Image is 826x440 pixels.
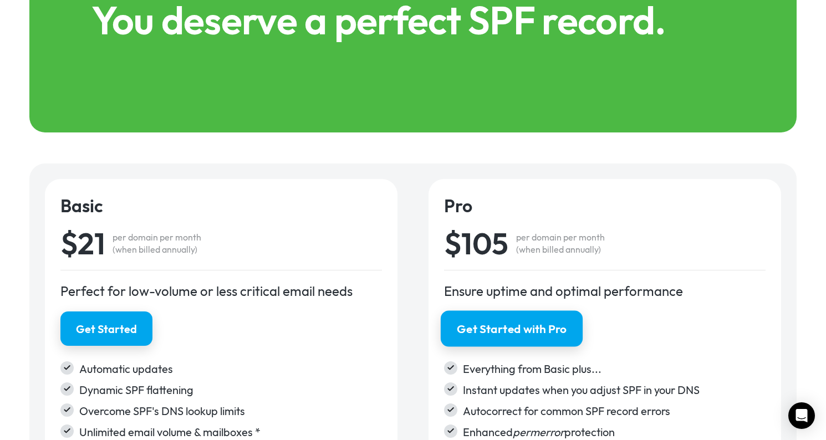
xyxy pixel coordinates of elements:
em: permerror [513,425,564,439]
div: Perfect for low-volume or less critical email needs [60,282,382,300]
div: Unlimited email volume & mailboxes * [79,424,382,440]
div: $21 [60,228,105,258]
h4: Pro [444,195,766,217]
div: Open Intercom Messenger [788,402,815,429]
div: per domain per month (when billed annually) [113,231,201,255]
div: Get Started [76,321,137,337]
div: Get Started with Pro [457,321,566,337]
div: Everything from Basic plus... [463,361,766,377]
div: Autocorrect for common SPF record errors [463,403,766,419]
div: Overcome SPF's DNS lookup limits [79,403,382,419]
div: per domain per month (when billed annually) [516,231,605,255]
div: Enhanced protection [463,424,766,440]
h1: You deserve a perfect SPF record. [91,1,735,39]
div: Ensure uptime and optimal performance [444,282,766,300]
div: Automatic updates [79,361,382,377]
div: $105 [444,228,508,258]
a: Get Started [60,311,152,346]
div: Dynamic SPF flattening [79,382,382,398]
a: Get Started with Pro [441,310,583,346]
div: Instant updates when you adjust SPF in your DNS [463,382,766,398]
h4: Basic [60,195,382,217]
